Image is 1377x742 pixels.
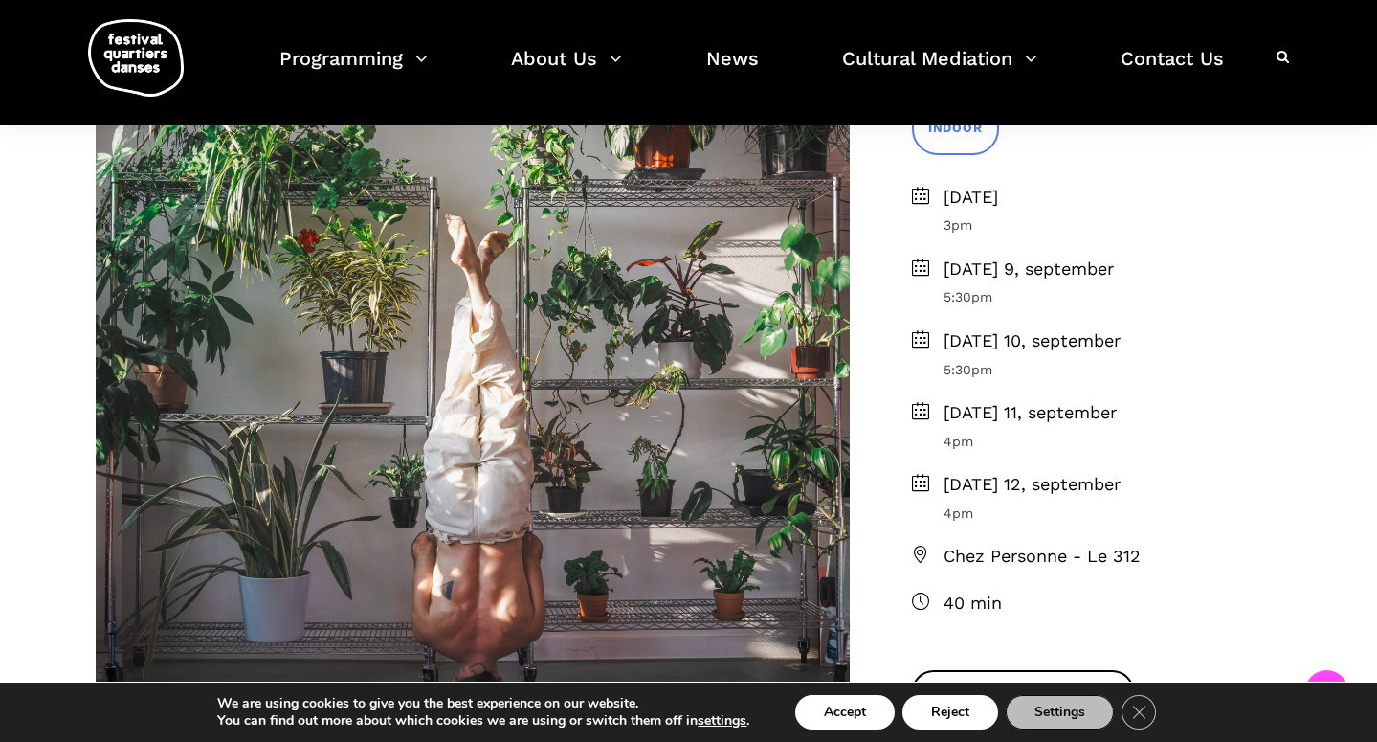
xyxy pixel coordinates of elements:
button: Reject [902,695,998,730]
p: You can find out more about which cookies we are using or switch them off in . [217,712,749,730]
span: [DATE] 11, september [944,399,1282,427]
a: News [706,42,759,99]
a: Obtenez vos billets [912,670,1134,713]
button: Close GDPR Cookie Banner [1122,695,1156,730]
span: 5:30pm [944,286,1282,307]
button: Accept [795,695,895,730]
span: 3pm [944,214,1282,236]
span: 4pm [944,503,1282,524]
a: INDOOR [912,101,999,154]
span: 4pm [944,431,1282,452]
span: INDOOR [928,119,983,139]
span: [DATE] 12, september [944,471,1282,499]
span: 40 min [944,590,1282,618]
span: [DATE] [944,184,1282,212]
span: 5:30pm [944,359,1282,380]
span: Chez Personne - Le 312 [944,543,1282,571]
img: logo-fqd-med [88,19,184,97]
p: We are using cookies to give you the best experience on our website. [217,695,749,712]
button: Settings [1006,695,1114,730]
a: Programming [279,42,428,99]
a: About Us [511,42,622,99]
button: settings [698,712,746,730]
a: Cultural Mediation [842,42,1037,99]
span: [DATE] 10, september [944,327,1282,355]
a: Contact Us [1121,42,1224,99]
span: [DATE] 9, september [944,256,1282,283]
